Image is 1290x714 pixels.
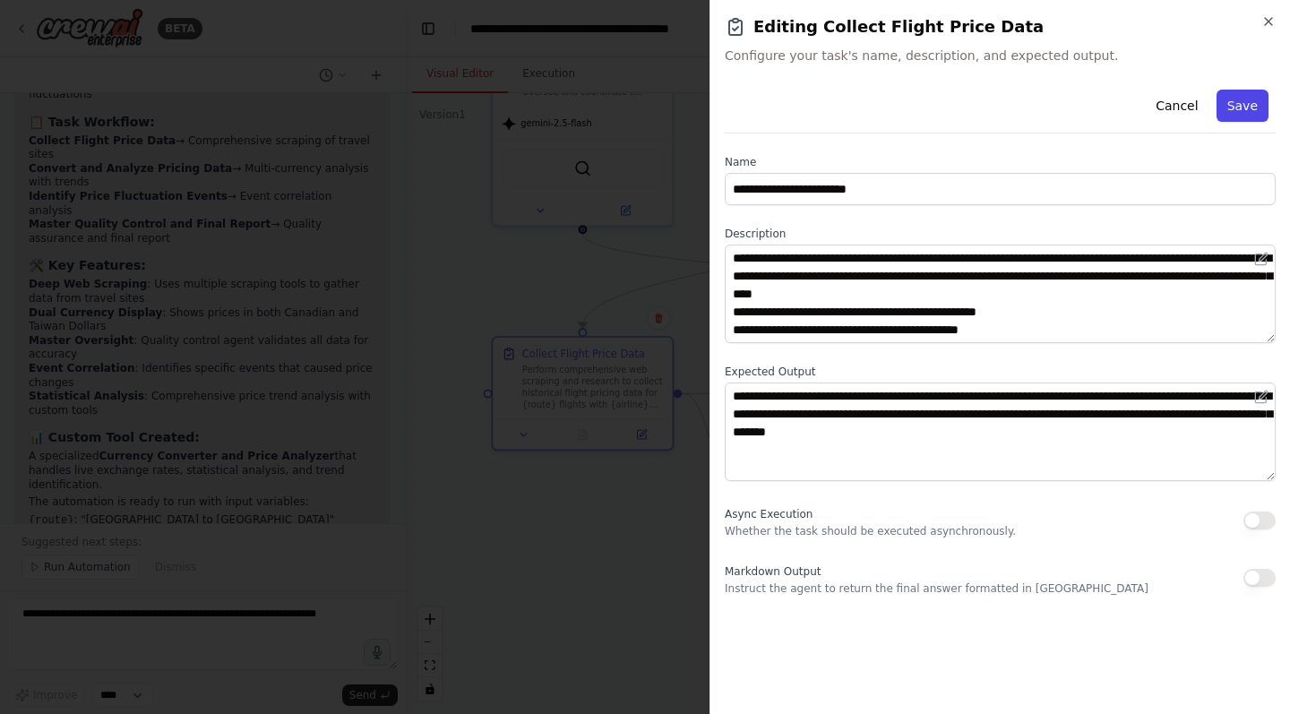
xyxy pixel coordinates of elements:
[1145,90,1208,122] button: Cancel
[725,14,1276,39] h2: Editing Collect Flight Price Data
[1251,386,1272,408] button: Open in editor
[725,155,1276,169] label: Name
[1251,248,1272,270] button: Open in editor
[725,524,1016,538] p: Whether the task should be executed asynchronously.
[1217,90,1268,122] button: Save
[725,227,1276,241] label: Description
[725,581,1148,596] p: Instruct the agent to return the final answer formatted in [GEOGRAPHIC_DATA]
[725,508,813,520] span: Async Execution
[725,47,1276,65] span: Configure your task's name, description, and expected output.
[725,565,821,578] span: Markdown Output
[725,365,1276,379] label: Expected Output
